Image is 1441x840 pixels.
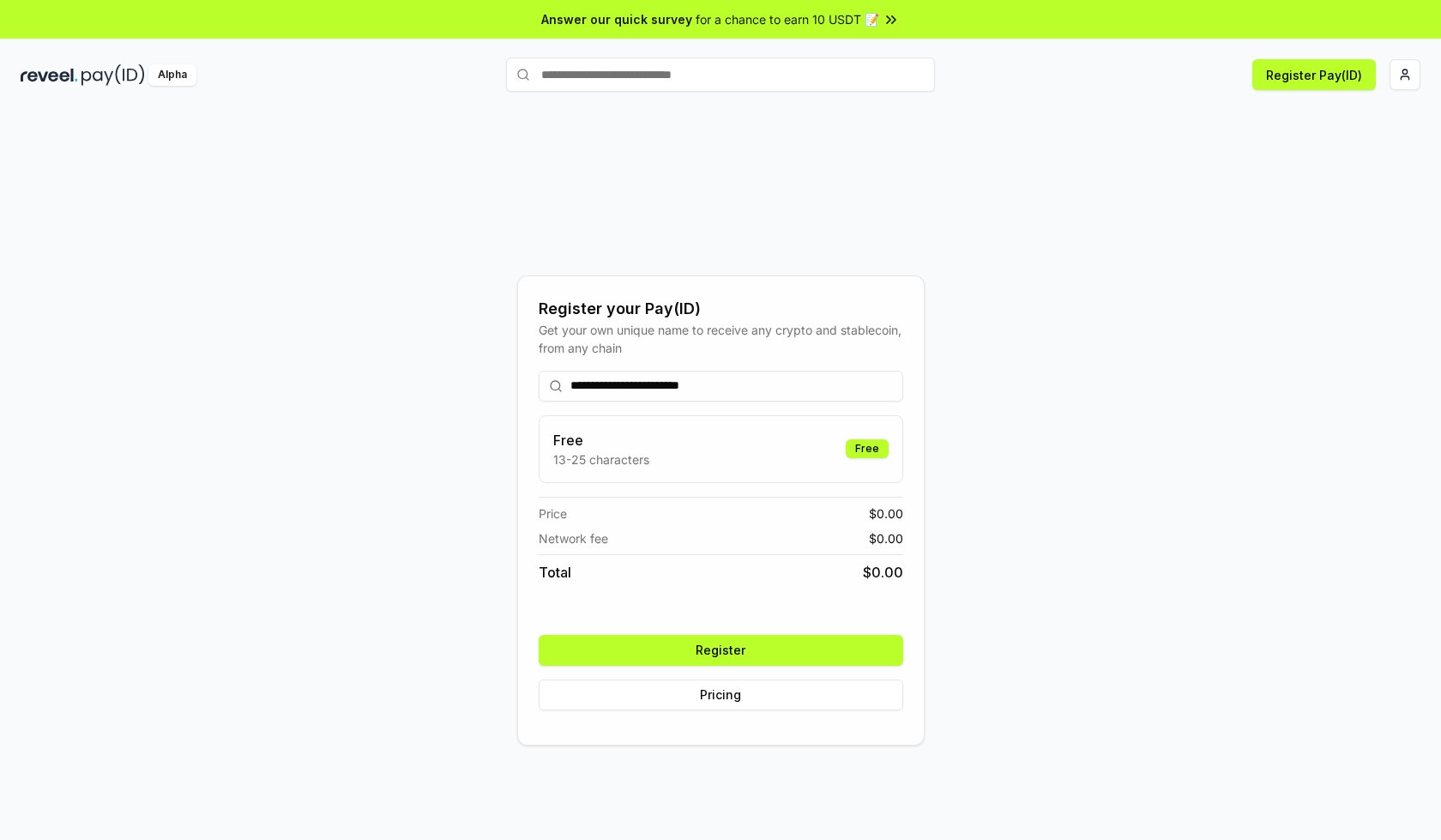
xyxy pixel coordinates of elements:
span: Network fee [539,529,608,547]
div: Free [846,439,889,458]
h3: Free [553,430,649,450]
div: Get your own unique name to receive any crypto and stablecoin, from any chain [539,321,903,357]
span: $ 0.00 [869,529,903,547]
span: for a chance to earn 10 USDT 📝 [696,10,879,28]
button: Pricing [539,680,903,710]
button: Register [539,635,903,666]
span: Price [539,505,567,523]
p: 13-25 characters [553,450,649,468]
div: Register your Pay(ID) [539,297,903,321]
img: pay_id [81,64,145,86]
div: Alpha [148,64,196,86]
span: Total [539,562,571,583]
span: $ 0.00 [869,505,903,523]
img: reveel_dark [21,64,78,86]
span: Answer our quick survey [541,10,692,28]
span: $ 0.00 [863,562,903,583]
button: Register Pay(ID) [1252,59,1376,90]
